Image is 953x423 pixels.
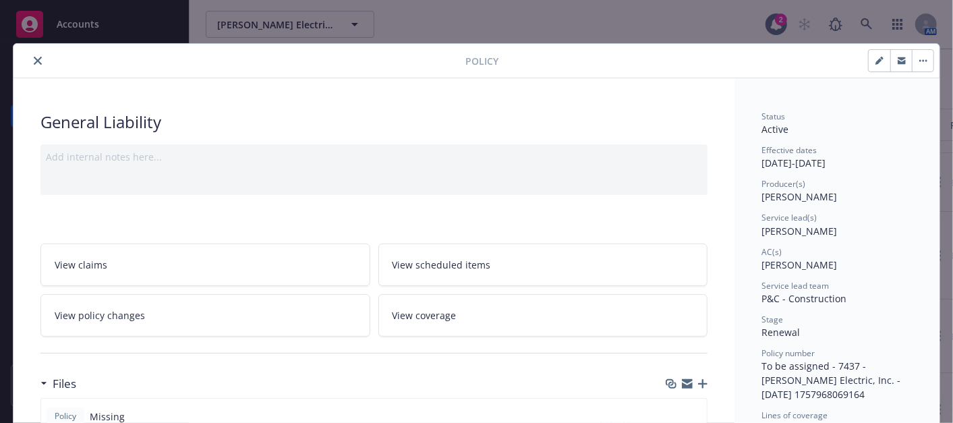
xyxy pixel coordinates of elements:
span: To be assigned - 7437 - [PERSON_NAME] Electric, Inc. - [DATE] 1757968069164 [761,360,903,401]
span: Renewal [761,326,800,339]
span: Service lead team [761,280,829,291]
span: Policy number [761,347,815,359]
span: View coverage [393,308,457,322]
h3: Files [53,375,76,393]
span: Active [761,123,788,136]
span: Policy [465,54,498,68]
a: View scheduled items [378,244,708,286]
span: View scheduled items [393,258,491,272]
span: [PERSON_NAME] [761,258,837,271]
span: [PERSON_NAME] [761,225,837,237]
span: Effective dates [761,144,817,156]
span: Lines of coverage [761,410,828,421]
span: Producer(s) [761,178,805,190]
span: Policy [52,410,79,422]
span: AC(s) [761,246,782,258]
div: Files [40,375,76,393]
span: Status [761,111,785,122]
div: General Liability [40,111,707,134]
span: View policy changes [55,308,145,322]
span: Service lead(s) [761,212,817,223]
button: close [30,53,46,69]
div: Add internal notes here... [46,150,702,164]
span: View claims [55,258,107,272]
div: [DATE] - [DATE] [761,144,913,170]
span: P&C - Construction [761,292,846,305]
a: View policy changes [40,294,370,337]
a: View claims [40,244,370,286]
span: Stage [761,314,783,325]
span: [PERSON_NAME] [761,190,837,203]
a: View coverage [378,294,708,337]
